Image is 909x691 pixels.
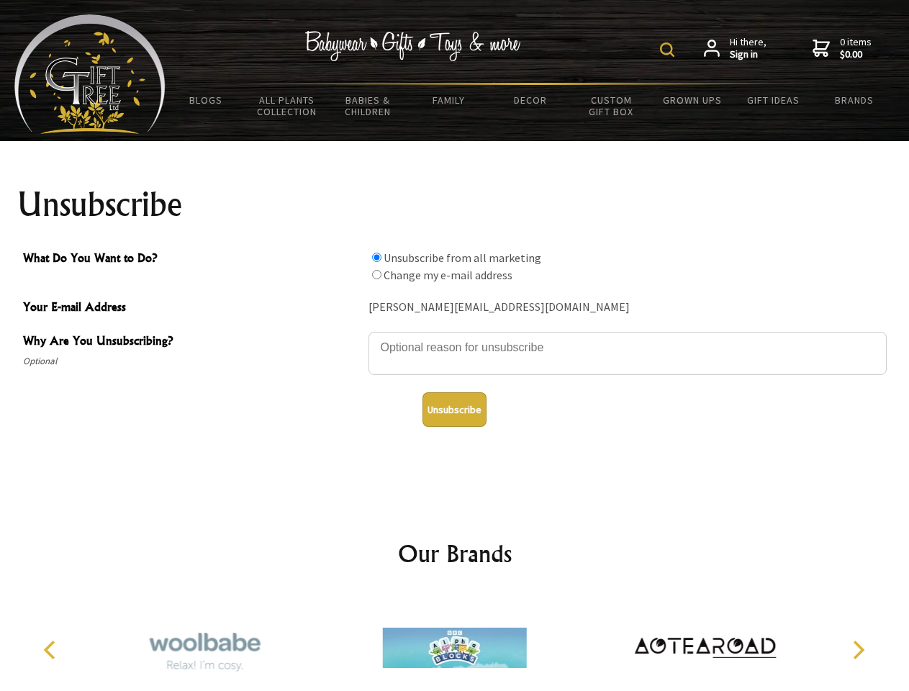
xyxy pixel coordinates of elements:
h2: Our Brands [29,536,881,571]
a: All Plants Collection [247,85,328,127]
a: Custom Gift Box [571,85,652,127]
a: Family [409,85,490,115]
a: Gift Ideas [733,85,814,115]
span: Your E-mail Address [23,298,361,319]
label: Unsubscribe from all marketing [384,250,541,265]
strong: Sign in [730,48,766,61]
h1: Unsubscribe [17,187,892,222]
strong: $0.00 [840,48,872,61]
span: What Do You Want to Do? [23,249,361,270]
button: Next [842,634,874,666]
a: BLOGS [166,85,247,115]
input: What Do You Want to Do? [372,253,381,262]
span: Optional [23,353,361,370]
span: Why Are You Unsubscribing? [23,332,361,353]
textarea: Why Are You Unsubscribing? [368,332,887,375]
img: Babywear - Gifts - Toys & more [305,31,521,61]
input: What Do You Want to Do? [372,270,381,279]
img: Babyware - Gifts - Toys and more... [14,14,166,134]
a: Brands [814,85,895,115]
button: Unsubscribe [422,392,487,427]
span: 0 items [840,35,872,61]
a: 0 items$0.00 [813,36,872,61]
a: Grown Ups [651,85,733,115]
button: Previous [36,634,68,666]
a: Babies & Children [327,85,409,127]
a: Hi there,Sign in [704,36,766,61]
span: Hi there, [730,36,766,61]
label: Change my e-mail address [384,268,512,282]
a: Decor [489,85,571,115]
img: product search [660,42,674,57]
div: [PERSON_NAME][EMAIL_ADDRESS][DOMAIN_NAME] [368,297,887,319]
